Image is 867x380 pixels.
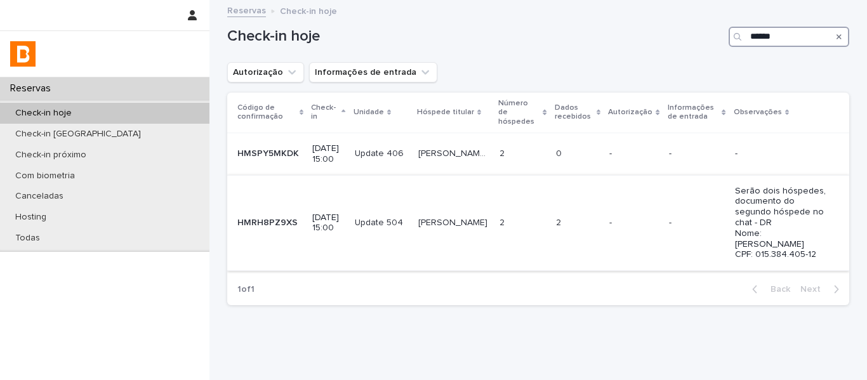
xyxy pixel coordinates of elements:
[237,215,300,228] p: HMRH8PZ9XS
[5,233,50,244] p: Todas
[555,101,594,124] p: Dados recebidos
[742,284,795,295] button: Back
[227,175,849,271] tr: HMRH8PZ9XSHMRH8PZ9XS [DATE] 15:00Update 504Update 504 [PERSON_NAME][PERSON_NAME] 22 22 --Serão do...
[556,215,564,228] p: 2
[5,212,56,223] p: Hosting
[10,41,36,67] img: zVaNuJHRTjyIjT5M9Xd5
[669,218,725,228] p: -
[500,215,507,228] p: 2
[734,105,782,119] p: Observações
[5,150,96,161] p: Check-in próximo
[735,148,829,159] p: -
[5,191,74,202] p: Canceladas
[5,108,82,119] p: Check-in hoje
[354,105,384,119] p: Unidade
[609,148,658,159] p: -
[800,285,828,294] span: Next
[668,101,719,124] p: Informações de entrada
[309,62,437,82] button: Informações de entrada
[5,129,151,140] p: Check-in [GEOGRAPHIC_DATA]
[556,146,564,159] p: 0
[735,186,829,261] p: Serão dois hóspedes, documento do segundo hóspede no chat - DR Nome: [PERSON_NAME] CPF: 015.384.4...
[227,274,265,305] p: 1 of 1
[312,143,344,165] p: [DATE] 15:00
[227,3,266,17] a: Reservas
[418,215,490,228] p: [PERSON_NAME]
[227,27,724,46] h1: Check-in hoje
[355,146,406,159] p: Update 406
[418,146,493,159] p: Celso Jose Ultra
[795,284,849,295] button: Next
[5,82,61,95] p: Reservas
[609,218,658,228] p: -
[227,62,304,82] button: Autorização
[669,148,725,159] p: -
[500,146,507,159] p: 2
[763,285,790,294] span: Back
[227,133,849,175] tr: HMSPY5MKDKHMSPY5MKDK [DATE] 15:00Update 406Update 406 [PERSON_NAME] Ultra[PERSON_NAME] Ultra 22 0...
[237,101,296,124] p: Código de confirmação
[498,96,539,129] p: Número de hóspedes
[237,146,301,159] p: HMSPY5MKDK
[417,105,474,119] p: Hóspede titular
[355,215,406,228] p: Update 504
[280,3,337,17] p: Check-in hoje
[608,105,652,119] p: Autorização
[729,27,849,47] input: Search
[311,101,338,124] p: Check-in
[312,213,344,234] p: [DATE] 15:00
[5,171,85,181] p: Com biometria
